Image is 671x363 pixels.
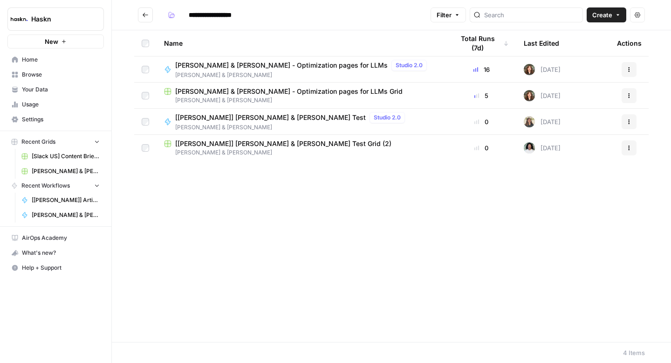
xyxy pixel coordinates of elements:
[21,181,70,190] span: Recent Workflows
[175,113,366,122] span: [[PERSON_NAME]] [PERSON_NAME] & [PERSON_NAME] Test
[524,116,535,127] img: cszqzxuy4o7yhiz2ltnnlq4qlm48
[7,260,104,275] button: Help + Support
[7,230,104,245] a: AirOps Academy
[175,123,409,132] span: [PERSON_NAME] & [PERSON_NAME]
[7,35,104,49] button: New
[138,7,153,22] button: Go back
[17,208,104,223] a: [PERSON_NAME] & [PERSON_NAME] - Optimization pages for LLMs
[7,245,104,260] button: What's new?
[8,246,103,260] div: What's new?
[22,85,100,94] span: Your Data
[7,7,104,31] button: Workspace: Haskn
[22,56,100,64] span: Home
[524,64,535,75] img: wbc4lf7e8no3nva14b2bd9f41fnh
[45,37,58,46] span: New
[454,117,509,126] div: 0
[623,348,645,357] div: 4 Items
[22,100,100,109] span: Usage
[617,30,642,56] div: Actions
[175,71,431,79] span: [PERSON_NAME] & [PERSON_NAME]
[32,211,100,219] span: [PERSON_NAME] & [PERSON_NAME] - Optimization pages for LLMs
[11,11,27,28] img: Haskn Logo
[175,61,388,70] span: [PERSON_NAME] & [PERSON_NAME] - Optimization pages for LLMs
[7,112,104,127] a: Settings
[396,61,423,70] span: Studio 2.0
[7,52,104,67] a: Home
[22,234,100,242] span: AirOps Academy
[164,139,439,157] a: [[PERSON_NAME]] [PERSON_NAME] & [PERSON_NAME] Test Grid (2)[PERSON_NAME] & [PERSON_NAME]
[17,164,104,179] a: [PERSON_NAME] & [PERSON_NAME] - Optimization pages for LLMs Grid
[164,96,439,105] span: [PERSON_NAME] & [PERSON_NAME]
[7,97,104,112] a: Usage
[587,7,626,22] button: Create
[164,60,439,79] a: [PERSON_NAME] & [PERSON_NAME] - Optimization pages for LLMsStudio 2.0[PERSON_NAME] & [PERSON_NAME]
[164,148,439,157] span: [PERSON_NAME] & [PERSON_NAME]
[175,87,403,96] span: [PERSON_NAME] & [PERSON_NAME] - Optimization pages for LLMs Grid
[524,116,561,127] div: [DATE]
[524,90,535,101] img: wbc4lf7e8no3nva14b2bd9f41fnh
[32,167,100,175] span: [PERSON_NAME] & [PERSON_NAME] - Optimization pages for LLMs Grid
[164,112,439,132] a: [[PERSON_NAME]] [PERSON_NAME] & [PERSON_NAME] TestStudio 2.0[PERSON_NAME] & [PERSON_NAME]
[524,30,559,56] div: Last Edited
[592,10,612,20] span: Create
[175,139,391,148] span: [[PERSON_NAME]] [PERSON_NAME] & [PERSON_NAME] Test Grid (2)
[431,7,466,22] button: Filter
[524,142,561,154] div: [DATE]
[454,91,509,100] div: 5
[21,138,55,146] span: Recent Grids
[17,193,104,208] a: [[PERSON_NAME]] Articles de blog - Créations
[484,10,579,20] input: Search
[454,30,509,56] div: Total Runs (7d)
[524,64,561,75] div: [DATE]
[374,113,401,122] span: Studio 2.0
[7,67,104,82] a: Browse
[31,14,88,24] span: Haskn
[22,115,100,124] span: Settings
[22,70,100,79] span: Browse
[454,65,509,74] div: 16
[164,30,439,56] div: Name
[437,10,452,20] span: Filter
[524,90,561,101] div: [DATE]
[524,142,535,154] img: k6b9bei115zh44f0zvvpndh04mle
[32,152,100,161] span: [Slack US] Content Brief & Content Generation - Creation
[32,196,100,204] span: [[PERSON_NAME]] Articles de blog - Créations
[17,149,104,164] a: [Slack US] Content Brief & Content Generation - Creation
[164,87,439,105] a: [PERSON_NAME] & [PERSON_NAME] - Optimization pages for LLMs Grid[PERSON_NAME] & [PERSON_NAME]
[7,179,104,193] button: Recent Workflows
[22,264,100,272] span: Help + Support
[454,143,509,153] div: 0
[7,135,104,149] button: Recent Grids
[7,82,104,97] a: Your Data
